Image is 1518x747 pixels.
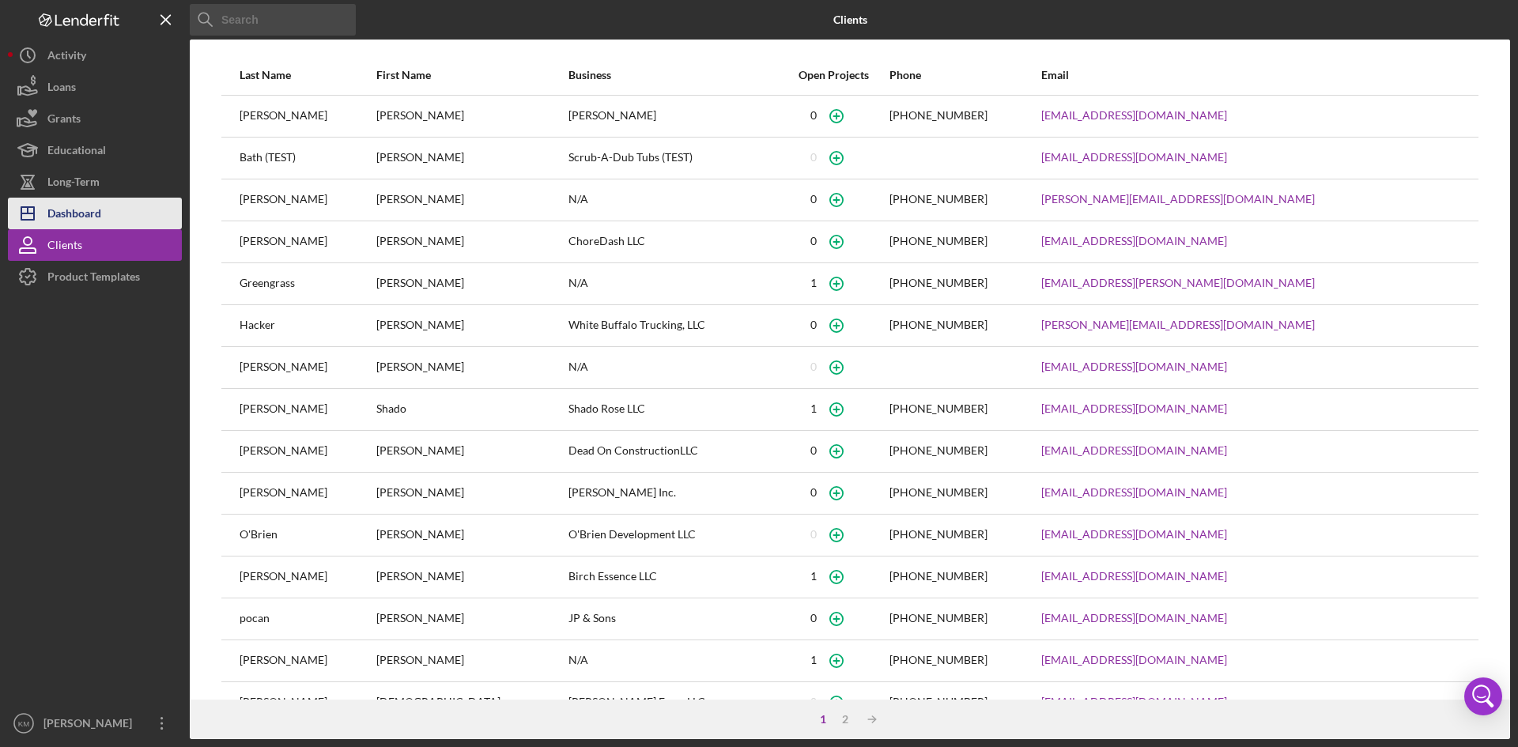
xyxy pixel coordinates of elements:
[889,696,987,708] div: [PHONE_NUMBER]
[47,103,81,138] div: Grants
[810,402,817,415] div: 1
[810,486,817,499] div: 0
[1041,360,1227,373] a: [EMAIL_ADDRESS][DOMAIN_NAME]
[240,599,375,639] div: pocan
[810,654,817,666] div: 1
[8,261,182,292] button: Product Templates
[376,96,567,136] div: [PERSON_NAME]
[568,264,778,304] div: N/A
[1041,696,1227,708] a: [EMAIL_ADDRESS][DOMAIN_NAME]
[1041,654,1227,666] a: [EMAIL_ADDRESS][DOMAIN_NAME]
[47,134,106,170] div: Educational
[889,235,987,247] div: [PHONE_NUMBER]
[568,348,778,387] div: N/A
[568,180,778,220] div: N/A
[240,473,375,513] div: [PERSON_NAME]
[240,348,375,387] div: [PERSON_NAME]
[568,473,778,513] div: [PERSON_NAME] Inc.
[810,277,817,289] div: 1
[889,277,987,289] div: [PHONE_NUMBER]
[889,319,987,331] div: [PHONE_NUMBER]
[812,713,834,726] div: 1
[810,319,817,331] div: 0
[889,570,987,583] div: [PHONE_NUMBER]
[810,193,817,206] div: 0
[568,683,778,722] div: [PERSON_NAME] Farm LLC
[1041,528,1227,541] a: [EMAIL_ADDRESS][DOMAIN_NAME]
[376,641,567,681] div: [PERSON_NAME]
[47,198,101,233] div: Dashboard
[568,557,778,597] div: Birch Essence LLC
[1041,444,1227,457] a: [EMAIL_ADDRESS][DOMAIN_NAME]
[8,166,182,198] button: Long-Term
[47,71,76,107] div: Loans
[889,193,987,206] div: [PHONE_NUMBER]
[568,641,778,681] div: N/A
[810,696,817,708] div: 0
[810,151,817,164] div: 0
[376,69,567,81] div: First Name
[810,360,817,373] div: 0
[240,432,375,471] div: [PERSON_NAME]
[833,13,867,26] b: Clients
[568,390,778,429] div: Shado Rose LLC
[47,166,100,202] div: Long-Term
[810,612,817,624] div: 0
[889,69,1040,81] div: Phone
[568,69,778,81] div: Business
[240,306,375,345] div: Hacker
[810,528,817,541] div: 0
[240,222,375,262] div: [PERSON_NAME]
[240,390,375,429] div: [PERSON_NAME]
[1041,109,1227,122] a: [EMAIL_ADDRESS][DOMAIN_NAME]
[240,138,375,178] div: Bath (TEST)
[1041,193,1315,206] a: [PERSON_NAME][EMAIL_ADDRESS][DOMAIN_NAME]
[376,473,567,513] div: [PERSON_NAME]
[889,109,987,122] div: [PHONE_NUMBER]
[8,40,182,71] button: Activity
[889,528,987,541] div: [PHONE_NUMBER]
[1041,612,1227,624] a: [EMAIL_ADDRESS][DOMAIN_NAME]
[780,69,888,81] div: Open Projects
[240,69,375,81] div: Last Name
[376,348,567,387] div: [PERSON_NAME]
[8,134,182,166] button: Educational
[240,683,375,722] div: [PERSON_NAME]
[1464,677,1502,715] div: Open Intercom Messenger
[834,713,856,726] div: 2
[240,180,375,220] div: [PERSON_NAME]
[889,486,987,499] div: [PHONE_NUMBER]
[8,707,182,739] button: KM[PERSON_NAME]
[1041,235,1227,247] a: [EMAIL_ADDRESS][DOMAIN_NAME]
[568,138,778,178] div: Scrub-A-Dub Tubs (TEST)
[240,96,375,136] div: [PERSON_NAME]
[1041,69,1460,81] div: Email
[376,599,567,639] div: [PERSON_NAME]
[47,261,140,296] div: Product Templates
[376,683,567,722] div: [DEMOGRAPHIC_DATA]
[1041,277,1315,289] a: [EMAIL_ADDRESS][PERSON_NAME][DOMAIN_NAME]
[240,515,375,555] div: O'Brien
[376,557,567,597] div: [PERSON_NAME]
[889,654,987,666] div: [PHONE_NUMBER]
[8,229,182,261] button: Clients
[40,707,142,743] div: [PERSON_NAME]
[47,229,82,265] div: Clients
[889,444,987,457] div: [PHONE_NUMBER]
[376,222,567,262] div: [PERSON_NAME]
[376,264,567,304] div: [PERSON_NAME]
[568,222,778,262] div: ChoreDash LLC
[1041,486,1227,499] a: [EMAIL_ADDRESS][DOMAIN_NAME]
[376,515,567,555] div: [PERSON_NAME]
[1041,319,1315,331] a: [PERSON_NAME][EMAIL_ADDRESS][DOMAIN_NAME]
[240,264,375,304] div: Greengrass
[568,599,778,639] div: JP & Sons
[889,612,987,624] div: [PHONE_NUMBER]
[1041,570,1227,583] a: [EMAIL_ADDRESS][DOMAIN_NAME]
[810,235,817,247] div: 0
